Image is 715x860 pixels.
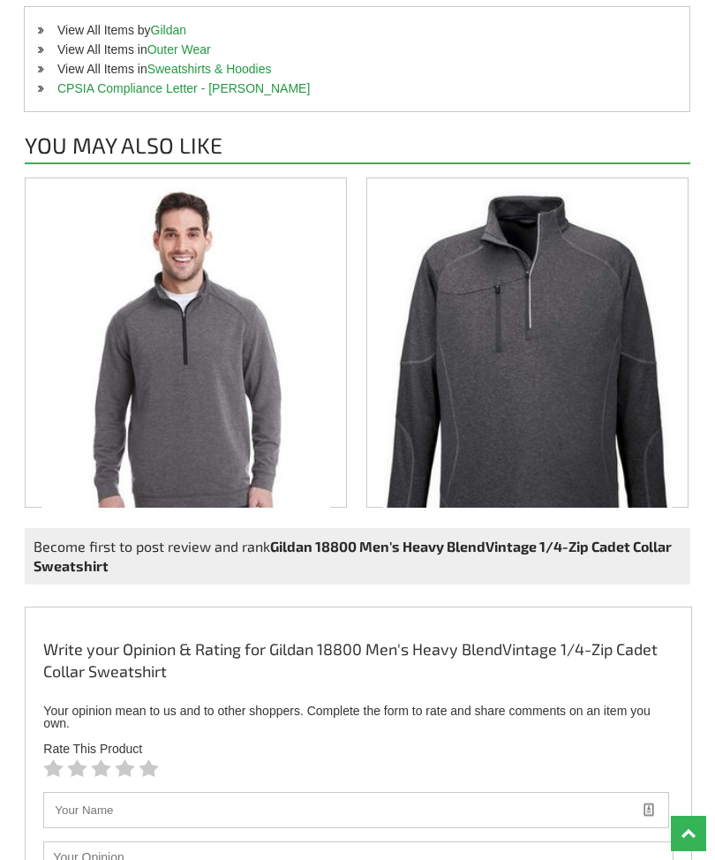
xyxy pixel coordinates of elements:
[91,759,111,777] img: star3
[43,743,673,755] label: Rate This Product
[41,187,330,547] img: J America JA8434 Men's Omega Stretch Quarter-Zip Pullover
[25,20,689,40] li: View All Items by
[25,134,689,164] h4: You May Also Like
[57,81,310,95] a: CPSIA Compliance Letter - [PERSON_NAME]
[25,59,689,79] li: View All Items in
[25,528,689,585] div: Become first to post review and rank
[43,792,669,828] input: Your Name
[34,538,672,574] b: Gildan 18800 Men's Heavy BlendVintage 1/4-Zip Cadet Collar Sweatshirt
[151,23,186,37] a: Gildan
[671,816,706,851] a: Top
[669,333,681,353] div: next
[25,40,689,59] li: View All Items in
[383,187,672,547] img: North End 88175 Catalyst Men's Performance Fleece Half-Zip Top
[43,705,673,729] p: Your opinion mean to us and to other shoppers. Complete the form to rate and share comments on an...
[34,333,46,353] div: prev
[147,62,272,76] a: Sweatshirts & Hoodies
[43,759,64,777] img: star1
[115,759,135,777] img: star4
[139,759,159,777] img: star5
[147,42,211,57] a: Outer Wear
[43,638,673,691] h3: Write your Opinion & Rating for Gildan 18800 Men's Heavy BlendVintage 1/4-Zip Cadet Collar Sweats...
[67,759,87,777] img: star2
